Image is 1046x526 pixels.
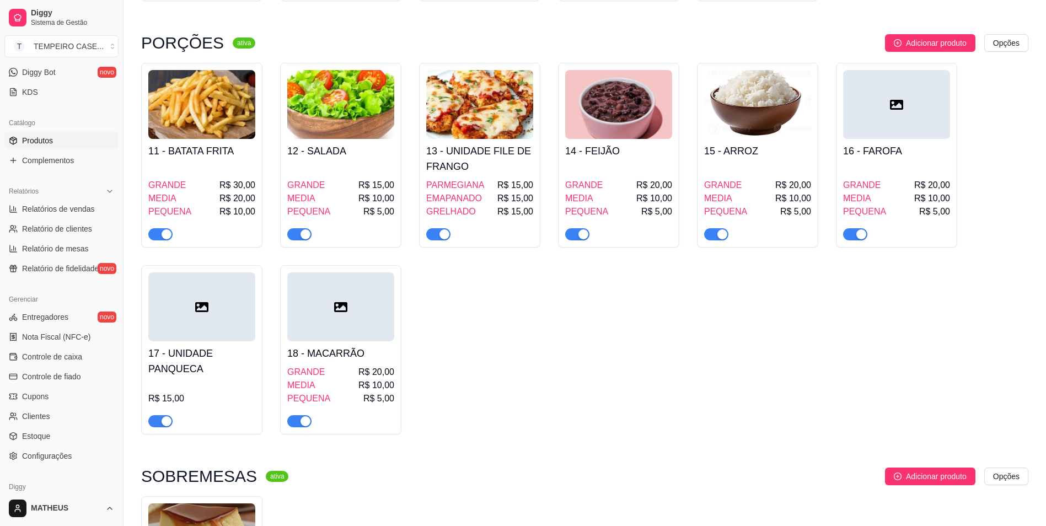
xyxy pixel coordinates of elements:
[843,192,871,205] span: MEDIA
[141,470,257,483] h3: SOBREMESAS
[22,450,72,461] span: Configurações
[4,260,119,277] a: Relatório de fidelidadenovo
[843,143,950,159] h4: 16 - FAROFA
[4,63,119,81] a: Diggy Botnovo
[4,83,119,101] a: KDS
[287,70,394,139] img: product-image
[9,187,39,196] span: Relatórios
[148,192,176,205] span: MEDIA
[636,179,672,192] span: R$ 20,00
[22,67,56,78] span: Diggy Bot
[287,205,330,218] span: PEQUENA
[358,192,394,205] span: R$ 10,00
[266,471,288,482] sup: ativa
[4,132,119,149] a: Produtos
[287,346,394,361] h4: 18 - MACARRÃO
[22,391,49,402] span: Cupons
[565,70,672,139] img: product-image
[497,179,533,192] span: R$ 15,00
[22,411,50,422] span: Clientes
[219,192,255,205] span: R$ 20,00
[919,205,950,218] span: R$ 5,00
[4,114,119,132] div: Catálogo
[22,223,92,234] span: Relatório de clientes
[641,205,672,218] span: R$ 5,00
[426,179,485,192] span: PARMEGIANA
[31,18,114,27] span: Sistema de Gestão
[22,431,50,442] span: Estoque
[4,200,119,218] a: Relatórios de vendas
[141,36,224,50] h3: PORÇÕES
[565,205,608,218] span: PEQUENA
[363,392,394,405] span: R$ 5,00
[148,70,255,139] img: product-image
[148,179,186,192] span: GRANDE
[984,34,1028,52] button: Opções
[426,205,476,218] span: GRELHADO
[4,388,119,405] a: Cupons
[894,473,902,480] span: plus-circle
[780,205,811,218] span: R$ 5,00
[14,41,25,52] span: T
[906,470,967,482] span: Adicionar produto
[358,366,394,379] span: R$ 20,00
[4,348,119,366] a: Controle de caixa
[4,478,119,496] div: Diggy
[219,179,255,192] span: R$ 30,00
[704,179,742,192] span: GRANDE
[497,205,533,218] span: R$ 15,00
[4,291,119,308] div: Gerenciar
[636,192,672,205] span: R$ 10,00
[287,366,325,379] span: GRANDE
[22,155,74,166] span: Complementos
[4,240,119,257] a: Relatório de mesas
[4,35,119,57] button: Select a team
[775,179,811,192] span: R$ 20,00
[704,192,732,205] span: MEDIA
[704,205,747,218] span: PEQUENA
[287,179,325,192] span: GRANDE
[148,205,191,218] span: PEQUENA
[426,143,533,174] h4: 13 - UNIDADE FILE DE FRANGO
[993,37,1020,49] span: Opções
[4,308,119,326] a: Entregadoresnovo
[885,34,975,52] button: Adicionar produto
[885,468,975,485] button: Adicionar produto
[34,41,104,52] div: TEMPEIRO CASE ...
[358,379,394,392] span: R$ 10,00
[358,179,394,192] span: R$ 15,00
[775,192,811,205] span: R$ 10,00
[426,192,482,205] span: EMAPANADO
[894,39,902,47] span: plus-circle
[287,379,315,392] span: MEDIA
[22,371,81,382] span: Controle de fiado
[4,368,119,385] a: Controle de fiado
[914,192,950,205] span: R$ 10,00
[148,143,255,159] h4: 11 - BATATA FRITA
[148,392,255,405] div: R$ 15,00
[233,37,255,49] sup: ativa
[843,205,886,218] span: PEQUENA
[22,263,99,274] span: Relatório de fidelidade
[22,203,95,214] span: Relatórios de vendas
[287,192,315,205] span: MEDIA
[287,143,394,159] h4: 12 - SALADA
[22,351,82,362] span: Controle de caixa
[906,37,967,49] span: Adicionar produto
[22,243,89,254] span: Relatório de mesas
[565,143,672,159] h4: 14 - FEIJÃO
[31,503,101,513] span: MATHEUS
[22,87,38,98] span: KDS
[497,192,533,205] span: R$ 15,00
[565,192,593,205] span: MEDIA
[993,470,1020,482] span: Opções
[22,312,68,323] span: Entregadores
[4,495,119,522] button: MATHEUS
[704,70,811,139] img: product-image
[363,205,394,218] span: R$ 5,00
[843,179,881,192] span: GRANDE
[4,427,119,445] a: Estoque
[4,407,119,425] a: Clientes
[4,328,119,346] a: Nota Fiscal (NFC-e)
[31,8,114,18] span: Diggy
